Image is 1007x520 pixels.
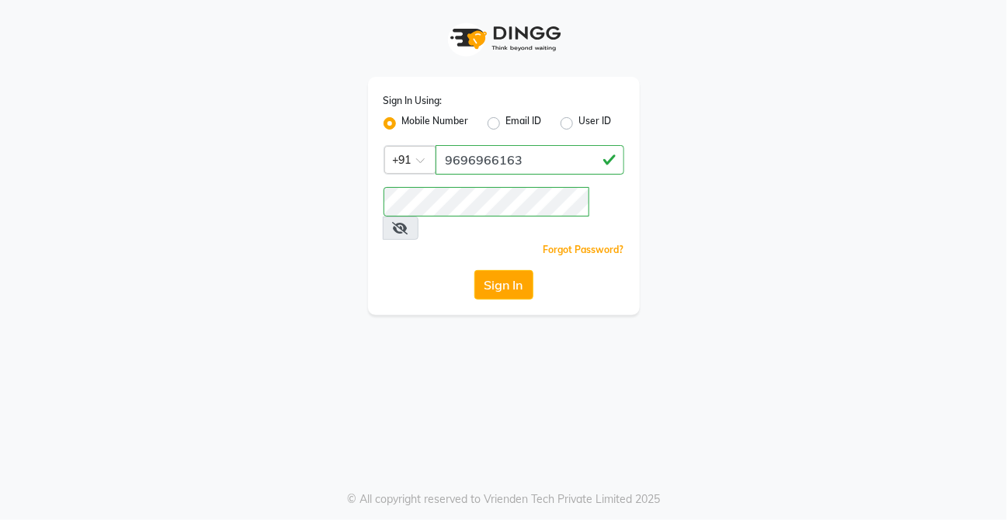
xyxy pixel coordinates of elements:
img: logo1.svg [442,16,566,61]
button: Sign In [474,270,533,300]
input: Username [436,145,624,175]
label: User ID [579,114,612,133]
a: Forgot Password? [543,244,624,255]
label: Email ID [506,114,542,133]
label: Mobile Number [402,114,469,133]
input: Username [384,187,589,217]
label: Sign In Using: [384,94,443,108]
